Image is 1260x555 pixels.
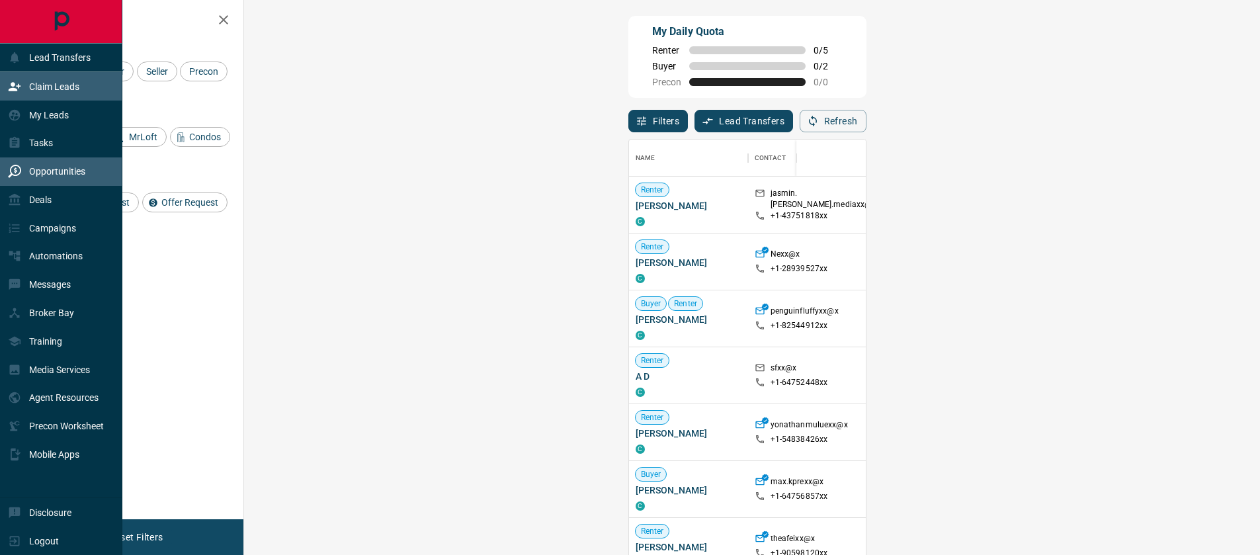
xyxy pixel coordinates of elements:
[636,331,645,340] div: condos.ca
[636,501,645,511] div: condos.ca
[652,61,681,71] span: Buyer
[628,110,689,132] button: Filters
[185,66,223,77] span: Precon
[629,140,748,177] div: Name
[652,45,681,56] span: Renter
[771,306,839,320] p: penguinfluffyxx@x
[814,61,843,71] span: 0 / 2
[137,62,177,81] div: Seller
[636,256,741,269] span: [PERSON_NAME]
[636,241,669,253] span: Renter
[636,469,667,480] span: Buyer
[636,370,741,383] span: A D
[636,313,741,326] span: [PERSON_NAME]
[636,412,669,423] span: Renter
[636,445,645,454] div: condos.ca
[771,249,800,263] p: Nexx@x
[636,355,669,366] span: Renter
[771,363,797,376] p: sfxx@x
[124,132,162,142] span: MrLoft
[101,526,171,548] button: Reset Filters
[652,24,843,40] p: My Daily Quota
[42,13,230,29] h2: Filters
[771,419,848,433] p: yonathanmuluexx@x
[636,140,655,177] div: Name
[636,427,741,440] span: [PERSON_NAME]
[142,66,173,77] span: Seller
[180,62,228,81] div: Precon
[669,298,702,310] span: Renter
[636,388,645,397] div: condos.ca
[771,533,815,547] p: theafeixx@x
[157,197,223,208] span: Offer Request
[771,188,876,210] p: jasmin.[PERSON_NAME].mediaxx@x
[636,199,741,212] span: [PERSON_NAME]
[755,140,786,177] div: Contact
[652,77,681,87] span: Precon
[771,434,828,445] p: +1- 54838426xx
[814,45,843,56] span: 0 / 5
[170,127,230,147] div: Condos
[771,476,824,490] p: max.kprexx@x
[142,192,228,212] div: Offer Request
[800,110,866,132] button: Refresh
[771,263,828,275] p: +1- 28939527xx
[636,526,669,537] span: Renter
[636,217,645,226] div: condos.ca
[636,484,741,497] span: [PERSON_NAME]
[636,298,667,310] span: Buyer
[771,320,828,331] p: +1- 82544912xx
[636,540,741,554] span: [PERSON_NAME]
[636,274,645,283] div: condos.ca
[694,110,793,132] button: Lead Transfers
[185,132,226,142] span: Condos
[771,377,828,388] p: +1- 64752448xx
[814,77,843,87] span: 0 / 0
[636,185,669,196] span: Renter
[771,210,828,222] p: +1- 43751818xx
[110,127,167,147] div: MrLoft
[771,491,828,502] p: +1- 64756857xx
